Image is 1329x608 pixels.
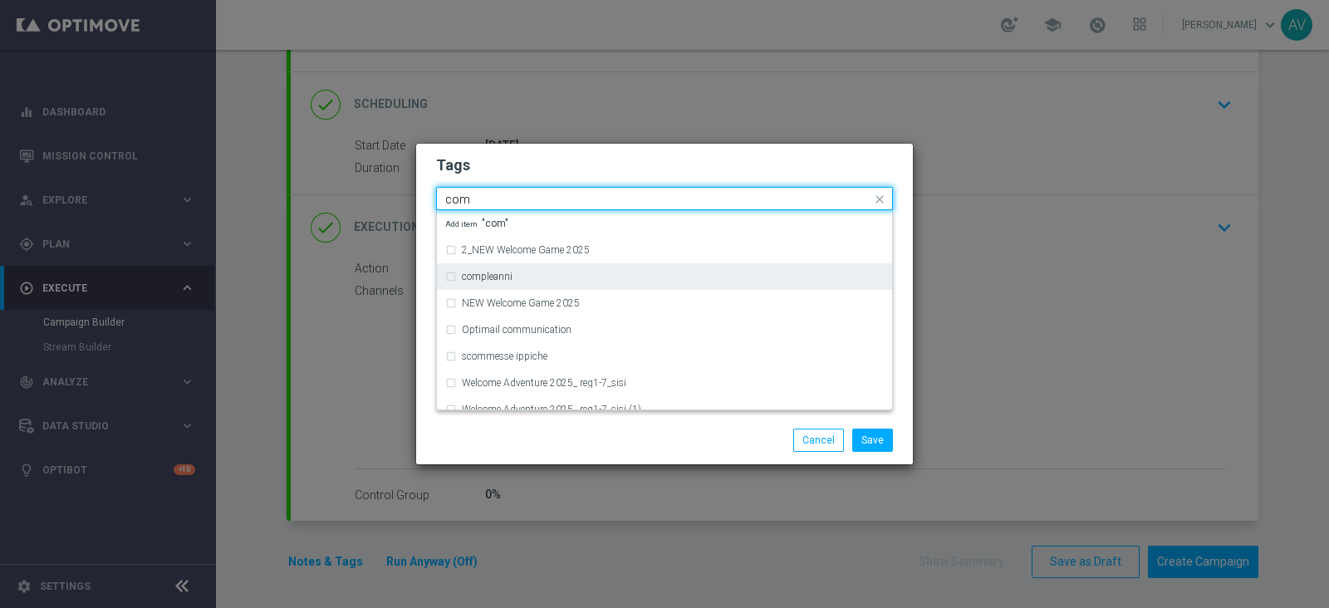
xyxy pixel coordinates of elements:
[462,245,590,255] label: 2_NEW Welcome Game 2025
[445,290,884,316] div: NEW Welcome Game 2025
[445,218,508,228] span: "com"
[436,210,893,410] ng-dropdown-panel: Options list
[793,429,844,452] button: Cancel
[436,155,893,175] h2: Tags
[852,429,893,452] button: Save
[445,263,884,290] div: compleanni
[462,298,580,308] label: NEW Welcome Game 2025
[445,316,884,343] div: Optimail communication
[462,405,641,414] label: Welcome Adventure 2025_ reg1-7_sisi (1)
[462,272,512,282] label: compleanni
[445,219,482,228] span: Add item
[445,396,884,423] div: Welcome Adventure 2025_ reg1-7_sisi (1)
[445,237,884,263] div: 2_NEW Welcome Game 2025
[445,370,884,396] div: Welcome Adventure 2025_ reg1-7_sisi
[462,351,547,361] label: scommesse ippiche
[462,378,626,388] label: Welcome Adventure 2025_ reg1-7_sisi
[445,343,884,370] div: scommesse ippiche
[436,187,893,210] ng-select: informativa, star
[462,325,571,335] label: Optimail communication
